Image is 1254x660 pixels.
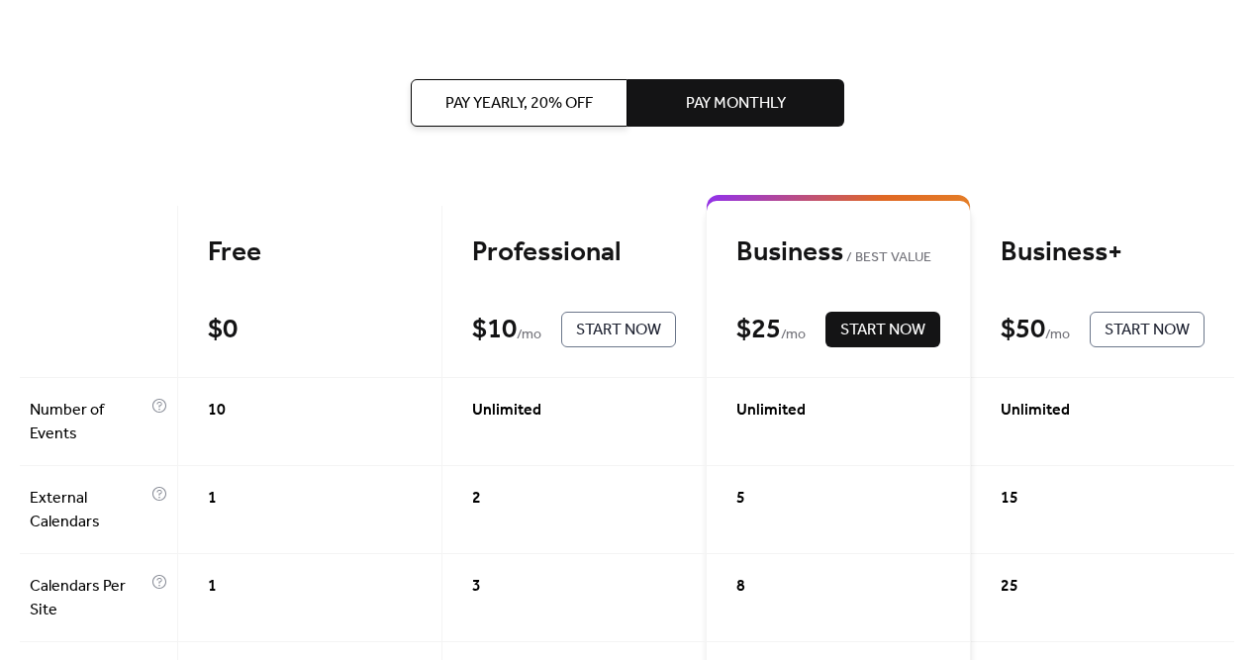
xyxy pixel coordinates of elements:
button: Start Now [561,312,676,347]
span: Start Now [840,319,925,342]
div: $ 0 [208,313,238,347]
span: / mo [517,324,541,347]
div: Free [208,236,412,270]
div: Business+ [1001,236,1205,270]
div: $ 10 [472,313,517,347]
span: 25 [1001,575,1018,599]
span: 10 [208,399,226,423]
span: Start Now [1105,319,1190,342]
div: Professional [472,236,676,270]
span: Unlimited [736,399,806,423]
span: 8 [736,575,745,599]
span: Calendars Per Site [30,575,146,622]
button: Pay Monthly [627,79,844,127]
span: 1 [208,575,217,599]
span: 1 [208,487,217,511]
div: Business [736,236,940,270]
span: BEST VALUE [843,246,931,270]
div: $ 50 [1001,313,1045,347]
button: Start Now [825,312,940,347]
div: $ 25 [736,313,781,347]
span: Unlimited [1001,399,1070,423]
span: Unlimited [472,399,541,423]
span: 2 [472,487,481,511]
span: 3 [472,575,481,599]
span: Number of Events [30,399,146,446]
button: Pay Yearly, 20% off [411,79,627,127]
span: Pay Yearly, 20% off [445,92,593,116]
span: 5 [736,487,745,511]
span: / mo [781,324,806,347]
span: / mo [1045,324,1070,347]
span: Pay Monthly [686,92,786,116]
span: External Calendars [30,487,146,534]
span: Start Now [576,319,661,342]
button: Start Now [1090,312,1205,347]
span: 15 [1001,487,1018,511]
